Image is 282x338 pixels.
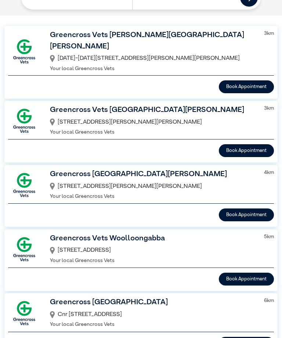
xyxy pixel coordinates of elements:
p: 6 km [264,297,274,305]
p: 3 km [264,30,274,38]
p: 4 km [264,169,274,177]
div: Cnr [STREET_ADDRESS] [50,309,255,321]
div: [DATE]-[DATE][STREET_ADDRESS][PERSON_NAME][PERSON_NAME] [50,52,255,65]
h3: Greencross Vets Woolloongabba [50,233,255,245]
p: Your local Greencross Vets [50,193,255,201]
div: [STREET_ADDRESS][PERSON_NAME][PERSON_NAME] [50,116,255,129]
h3: Greencross [GEOGRAPHIC_DATA][PERSON_NAME] [50,169,255,181]
img: GX-Square.png [8,105,40,137]
button: Book Appointment [219,81,274,94]
button: Book Appointment [219,273,274,286]
p: Your local Greencross Vets [50,321,255,329]
p: Your local Greencross Vets [50,65,255,73]
p: Your local Greencross Vets [50,257,255,265]
div: [STREET_ADDRESS] [50,244,255,257]
button: Book Appointment [219,145,274,157]
img: GX-Square.png [8,233,40,266]
button: Book Appointment [219,209,274,222]
h3: Greencross Vets [GEOGRAPHIC_DATA][PERSON_NAME] [50,105,255,116]
h3: Greencross Vets [PERSON_NAME][GEOGRAPHIC_DATA][PERSON_NAME] [50,30,255,52]
img: GX-Square.png [8,297,40,330]
div: [STREET_ADDRESS][PERSON_NAME][PERSON_NAME] [50,181,255,193]
img: GX-Square.png [8,169,40,201]
p: 3 km [264,105,274,113]
h3: Greencross [GEOGRAPHIC_DATA] [50,297,255,309]
img: GX-Square.png [8,36,40,68]
p: 5 km [264,233,274,241]
p: Your local Greencross Vets [50,129,255,137]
